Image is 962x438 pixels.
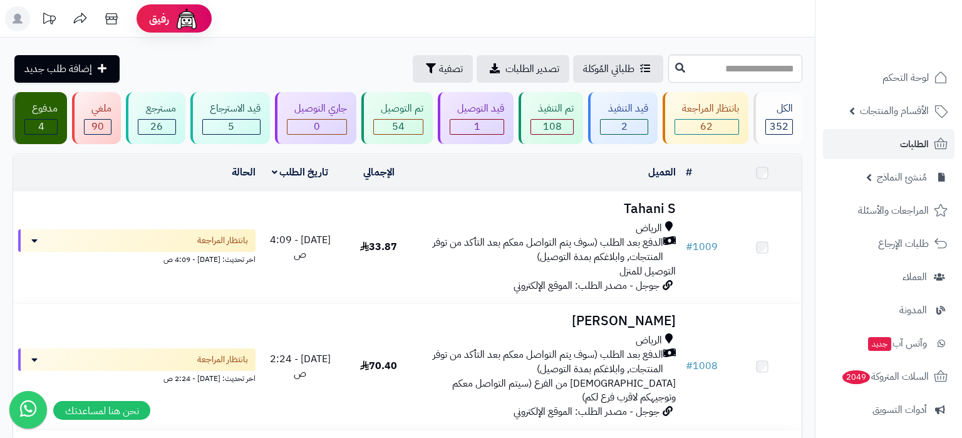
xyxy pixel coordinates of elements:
h3: [PERSON_NAME] [423,314,676,328]
span: [DATE] - 4:09 ص [270,232,331,262]
div: 0 [287,120,346,134]
span: السلات المتروكة [841,368,929,385]
span: الدفع بعد الطلب (سوف يتم التواصل معكم بعد التأكد من توفر المنتجات, وابلاغكم بمدة التوصيل) [423,348,663,377]
span: طلباتي المُوكلة [583,61,634,76]
span: إضافة طلب جديد [24,61,92,76]
span: 54 [392,119,405,134]
span: 4 [38,119,44,134]
span: وآتس آب [867,335,927,352]
div: 2 [601,120,647,134]
a: لوحة التحكم [823,63,954,93]
span: الدفع بعد الطلب (سوف يتم التواصل معكم بعد التأكد من توفر المنتجات, وابلاغكم بمدة التوصيل) [423,236,663,264]
div: الكل [765,102,793,116]
span: مُنشئ النماذج [877,169,927,186]
button: تصفية [413,55,473,83]
a: العميل [648,165,676,180]
a: العملاء [823,262,954,292]
span: جوجل - مصدر الطلب: الموقع الإلكتروني [514,404,659,419]
span: 352 [770,119,789,134]
span: 33.87 [360,239,397,254]
a: المراجعات والأسئلة [823,196,954,226]
div: قيد التوصيل [450,102,504,116]
a: الإجمالي [363,165,395,180]
a: إضافة طلب جديد [14,55,120,83]
span: رفيق [149,11,169,26]
a: الطلبات [823,129,954,159]
div: اخر تحديث: [DATE] - 2:24 ص [18,371,256,384]
span: 90 [91,119,104,134]
a: #1008 [686,358,718,373]
h3: Tahani S [423,202,676,216]
span: 2 [621,119,628,134]
span: التوصيل للمنزل [619,264,676,279]
span: 70.40 [360,358,397,373]
div: 1 [450,120,504,134]
a: تصدير الطلبات [477,55,569,83]
span: 108 [543,119,562,134]
a: تحديثات المنصة [33,6,65,34]
div: بانتظار المراجعة [675,102,739,116]
a: السلات المتروكة2049 [823,362,954,392]
span: [DEMOGRAPHIC_DATA] من الفرع (سيتم التواصل معكم وتوجيهكم لاقرب فرع لكم) [452,376,676,405]
span: # [686,239,693,254]
a: طلباتي المُوكلة [573,55,663,83]
a: قيد الاسترجاع 5 [188,92,272,144]
div: 108 [531,120,573,134]
div: جاري التوصيل [287,102,347,116]
span: # [686,358,693,373]
span: أدوات التسويق [872,401,927,419]
span: 0 [314,119,320,134]
span: بانتظار المراجعة [197,353,248,366]
a: تم التنفيذ 108 [516,92,586,144]
span: 2049 [842,370,870,384]
span: 1 [474,119,480,134]
div: قيد التنفيذ [600,102,648,116]
a: #1009 [686,239,718,254]
span: تصفية [439,61,463,76]
a: ملغي 90 [70,92,123,144]
div: مسترجع [138,102,175,116]
div: 26 [138,120,175,134]
span: الرياض [636,333,662,348]
a: قيد التنفيذ 2 [586,92,659,144]
span: تصدير الطلبات [505,61,559,76]
div: 62 [675,120,738,134]
span: لوحة التحكم [882,69,929,86]
a: الكل352 [751,92,805,144]
span: 26 [150,119,163,134]
a: بانتظار المراجعة 62 [660,92,751,144]
div: 5 [203,120,260,134]
span: الطلبات [900,135,929,153]
div: ملغي [84,102,111,116]
span: المدونة [899,301,927,319]
div: 4 [25,120,57,134]
div: قيد الاسترجاع [202,102,261,116]
a: # [686,165,692,180]
div: تم التنفيذ [530,102,574,116]
a: تاريخ الطلب [272,165,329,180]
a: مسترجع 26 [123,92,187,144]
span: 5 [228,119,234,134]
div: تم التوصيل [373,102,423,116]
span: العملاء [903,268,927,286]
div: مدفوع [24,102,58,116]
a: المدونة [823,295,954,325]
span: الرياض [636,221,662,236]
div: 90 [85,120,111,134]
span: 62 [700,119,713,134]
a: طلبات الإرجاع [823,229,954,259]
a: جاري التوصيل 0 [272,92,359,144]
span: المراجعات والأسئلة [858,202,929,219]
a: تم التوصيل 54 [359,92,435,144]
span: الأقسام والمنتجات [860,102,929,120]
a: الحالة [232,165,256,180]
img: logo-2.png [877,35,950,61]
div: اخر تحديث: [DATE] - 4:09 ص [18,252,256,265]
span: بانتظار المراجعة [197,234,248,247]
div: 54 [374,120,423,134]
img: ai-face.png [174,6,199,31]
a: أدوات التسويق [823,395,954,425]
span: [DATE] - 2:24 ص [270,352,331,381]
a: مدفوع 4 [10,92,70,144]
span: جوجل - مصدر الطلب: الموقع الإلكتروني [514,278,659,293]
